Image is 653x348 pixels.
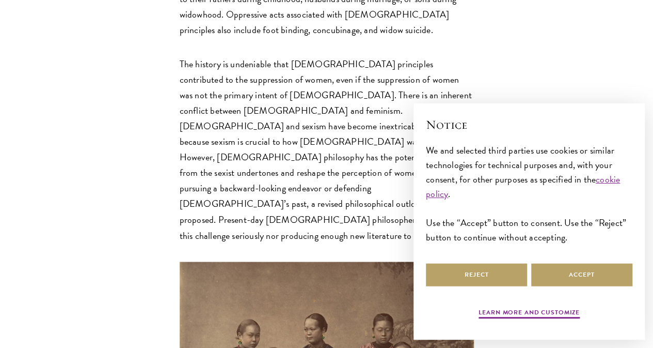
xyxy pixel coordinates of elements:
[426,143,632,245] div: We and selected third parties use cookies or similar technologies for technical purposes and, wit...
[479,308,580,320] button: Learn more and customize
[426,263,527,286] button: Reject
[531,263,632,286] button: Accept
[180,56,474,243] p: The history is undeniable that [DEMOGRAPHIC_DATA] principles contributed to the suppression of wo...
[426,116,632,133] h2: Notice
[426,172,620,201] a: cookie policy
